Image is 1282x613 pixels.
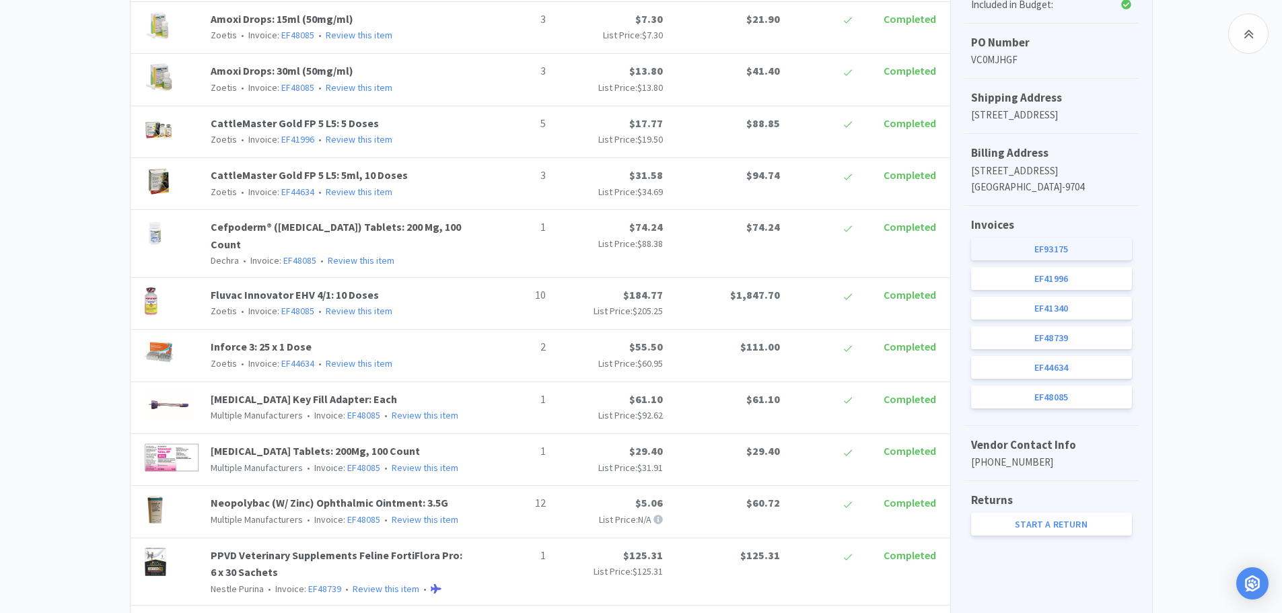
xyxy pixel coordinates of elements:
span: $55.50 [629,340,663,353]
span: • [239,305,246,317]
a: EF41996 [281,133,314,145]
span: Completed [884,288,936,301]
span: Zoetis [211,186,237,198]
a: Review this item [353,583,419,595]
a: EF48085 [281,29,314,41]
p: 1 [478,443,546,460]
span: • [382,513,390,526]
a: CattleMaster Gold FP 5 L5: 5ml, 10 Doses [211,168,408,182]
span: Completed [884,496,936,509]
span: $5.06 [635,496,663,509]
a: EF48739 [308,583,341,595]
span: $31.91 [637,462,663,474]
span: • [316,29,324,41]
span: • [239,357,246,369]
span: Invoice: [237,186,314,198]
span: $88.38 [637,238,663,250]
a: Review this item [392,409,458,421]
a: Amoxi Drops: 30ml (50mg/ml) [211,64,353,77]
a: CattleMaster Gold FP 5 L5: 5 Doses [211,116,379,130]
p: List Price: [557,303,663,318]
span: Multiple Manufacturers [211,513,303,526]
a: EF41340 [971,297,1132,320]
p: List Price: [557,564,663,579]
a: Review this item [392,513,458,526]
span: $34.69 [637,186,663,198]
p: List Price: [557,236,663,251]
a: EF48085 [347,409,380,421]
p: List Price: [557,132,663,147]
a: Review this item [326,29,392,41]
span: Completed [884,12,936,26]
h5: Billing Address [971,144,1132,162]
a: Review this item [392,462,458,474]
span: Completed [884,548,936,562]
span: Zoetis [211,305,237,317]
span: Invoice: [303,409,380,421]
span: Invoice: [264,583,341,595]
span: $13.80 [629,64,663,77]
span: • [239,81,246,94]
span: Zoetis [211,133,237,145]
span: $125.31 [623,548,663,562]
img: 0756d350e73b4e3f9f959345f50b0a20_166654.png [144,11,174,40]
h5: PO Number [971,34,1132,52]
a: Cefpoderm® ([MEDICAL_DATA]) Tablets: 200 Mg, 100 Count [211,220,461,251]
p: 1 [478,219,546,236]
p: List Price: N/A [557,512,663,527]
span: $29.40 [629,444,663,458]
span: • [316,186,324,198]
span: Completed [884,444,936,458]
img: ede8558b048140fca1bc75b0c3281370_487476.png [144,495,167,524]
span: $125.31 [633,565,663,577]
p: VC0MJHGF [971,52,1132,68]
span: $7.30 [635,12,663,26]
span: $13.80 [637,81,663,94]
a: EF44634 [281,186,314,198]
a: EF48085 [281,305,314,317]
img: aaaeb9dd25724778b1f0623861ad3490_30580.png [144,115,174,145]
span: Zoetis [211,29,237,41]
span: $74.24 [746,220,780,233]
span: Invoice: [303,513,380,526]
span: Invoice: [237,305,314,317]
p: 5 [478,115,546,133]
h5: Shipping Address [971,89,1132,107]
span: • [266,583,273,595]
p: 3 [478,11,546,28]
span: Invoice: [237,29,314,41]
span: Completed [884,168,936,182]
span: • [305,513,312,526]
p: [GEOGRAPHIC_DATA]-9704 [971,179,1132,195]
span: • [343,583,351,595]
span: • [318,254,326,266]
span: • [316,357,324,369]
a: Fluvac Innovator EHV 4/1: 10 Doses [211,288,379,301]
span: $21.90 [746,12,780,26]
div: Open Intercom Messenger [1236,567,1269,600]
a: PPVD Veterinary Supplements Feline FortiFlora Pro: 6 x 30 Sachets [211,548,462,579]
span: • [239,133,246,145]
span: $60.95 [637,357,663,369]
span: Zoetis [211,357,237,369]
p: 12 [478,495,546,512]
span: Completed [884,392,936,406]
img: 3505fae2603f4d0595641570ae5777d5_33624.png [144,338,174,368]
a: Review this item [326,133,392,145]
a: [MEDICAL_DATA] Key Fill Adapter: Each [211,392,397,406]
span: • [305,409,312,421]
span: • [239,186,246,198]
a: Review this item [326,357,392,369]
span: $61.10 [629,392,663,406]
a: Amoxi Drops: 15ml (50mg/ml) [211,12,353,26]
a: EF44634 [281,357,314,369]
span: $7.30 [642,29,663,41]
a: EF48085 [283,254,316,266]
span: Invoice: [237,81,314,94]
p: List Price: [557,80,663,95]
a: EF44634 [971,356,1132,379]
a: EF48085 [971,386,1132,408]
span: Multiple Manufacturers [211,462,303,474]
a: Inforce 3: 25 x 1 Dose [211,340,312,353]
span: $31.58 [629,168,663,182]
